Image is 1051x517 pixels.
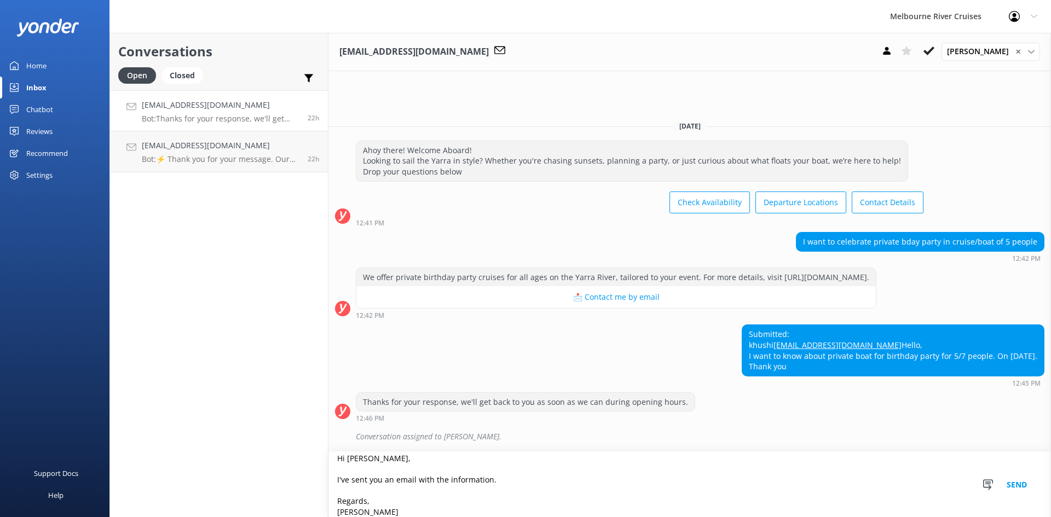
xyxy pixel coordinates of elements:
[26,142,68,164] div: Recommend
[356,220,384,226] strong: 12:41 PM
[308,154,320,164] span: Sep 01 2025 12:42pm (UTC +10:00) Australia/Sydney
[796,233,1044,251] div: I want to celebrate private bday party in cruise/boat of 5 people
[308,113,320,123] span: Sep 01 2025 12:45pm (UTC +10:00) Australia/Sydney
[742,379,1044,387] div: Sep 01 2025 12:45pm (UTC +10:00) Australia/Sydney
[26,77,47,98] div: Inbox
[1012,255,1041,262] strong: 12:42 PM
[942,43,1040,60] div: Assign User
[335,427,1044,446] div: 2025-09-01T06:13:00.388
[26,120,53,142] div: Reviews
[118,67,156,84] div: Open
[356,393,695,411] div: Thanks for your response, we'll get back to you as soon as we can during opening hours.
[1012,380,1041,387] strong: 12:45 PM
[118,69,161,81] a: Open
[48,484,63,506] div: Help
[142,140,299,152] h4: [EMAIL_ADDRESS][DOMAIN_NAME]
[755,191,846,213] button: Departure Locations
[356,427,1044,446] div: Conversation assigned to [PERSON_NAME].
[356,312,384,319] strong: 12:42 PM
[356,286,876,308] button: 📩 Contact me by email
[142,99,299,111] h4: [EMAIL_ADDRESS][DOMAIN_NAME]
[356,268,876,287] div: We offer private birthday party cruises for all ages on the Yarra River, tailored to your event. ...
[328,452,1051,517] textarea: Hi [PERSON_NAME], I've sent you an email with the information. Regards, [PERSON_NAME]
[356,414,695,422] div: Sep 01 2025 12:46pm (UTC +10:00) Australia/Sydney
[356,141,908,181] div: Ahoy there! Welcome Aboard! Looking to sail the Yarra in style? Whether you're chasing sunsets, p...
[26,55,47,77] div: Home
[118,41,320,62] h2: Conversations
[996,452,1037,517] button: Send
[161,69,209,81] a: Closed
[1015,47,1021,57] span: ✕
[339,45,489,59] h3: [EMAIL_ADDRESS][DOMAIN_NAME]
[356,219,923,226] div: Sep 01 2025 12:41pm (UTC +10:00) Australia/Sydney
[34,462,78,484] div: Support Docs
[26,98,53,120] div: Chatbot
[742,325,1044,375] div: Submitted: khushi Hello, I want to know about private boat for birthday party for 5/7 people. On ...
[356,311,876,319] div: Sep 01 2025 12:42pm (UTC +10:00) Australia/Sydney
[773,340,902,350] a: [EMAIL_ADDRESS][DOMAIN_NAME]
[673,121,707,131] span: [DATE]
[142,154,299,164] p: Bot: ⚡ Thank you for your message. Our office hours are Mon - Fri 9.30am - 5pm. We'll get back to...
[26,164,53,186] div: Settings
[947,45,1015,57] span: [PERSON_NAME]
[669,191,750,213] button: Check Availability
[110,131,328,172] a: [EMAIL_ADDRESS][DOMAIN_NAME]Bot:⚡ Thank you for your message. Our office hours are Mon - Fri 9.30...
[110,90,328,131] a: [EMAIL_ADDRESS][DOMAIN_NAME]Bot:Thanks for your response, we'll get back to you as soon as we can...
[142,114,299,124] p: Bot: Thanks for your response, we'll get back to you as soon as we can during opening hours.
[852,191,923,213] button: Contact Details
[161,67,203,84] div: Closed
[796,254,1044,262] div: Sep 01 2025 12:42pm (UTC +10:00) Australia/Sydney
[356,415,384,422] strong: 12:46 PM
[16,19,79,37] img: yonder-white-logo.png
